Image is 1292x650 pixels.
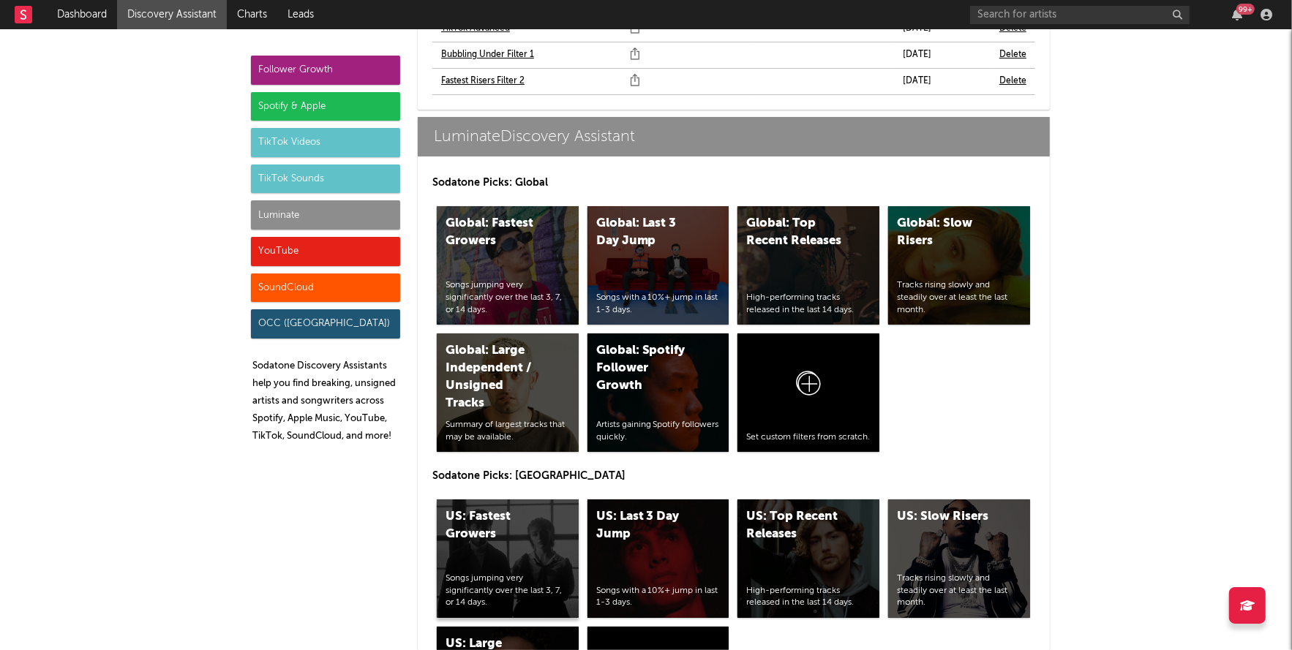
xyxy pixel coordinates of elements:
[251,273,400,303] div: SoundCloud
[746,215,846,250] div: Global: Top Recent Releases
[970,6,1190,24] input: Search for artists
[441,72,525,90] a: Fastest Risers Filter 2
[252,358,400,445] p: Sodatone Discovery Assistants help you find breaking, unsigned artists and songwriters across Spo...
[446,572,570,609] div: Songs jumping very significantly over the last 3, 7, or 14 days.
[251,309,400,339] div: OCC ([GEOGRAPHIC_DATA])
[1236,4,1255,15] div: 99 +
[251,165,400,194] div: TikTok Sounds
[737,206,879,325] a: Global: Top Recent ReleasesHigh-performing tracks released in the last 14 days.
[437,499,579,618] a: US: Fastest GrowersSongs jumping very significantly over the last 3, 7, or 14 days.
[587,499,729,618] a: US: Last 3 Day JumpSongs with a 10%+ jump in last 1-3 days.
[251,200,400,230] div: Luminate
[596,585,721,610] div: Songs with a 10%+ jump in last 1-3 days.
[894,68,991,94] td: [DATE]
[596,292,721,317] div: Songs with a 10%+ jump in last 1-3 days.
[587,333,729,452] a: Global: Spotify Follower GrowthArtists gaining Spotify followers quickly.
[737,333,879,452] a: Set custom filters from scratch.
[446,508,545,543] div: US: Fastest Growers
[894,42,991,68] td: [DATE]
[897,215,996,250] div: Global: Slow Risers
[1232,9,1242,20] button: 99+
[251,92,400,121] div: Spotify & Apple
[746,508,846,543] div: US: Top Recent Releases
[596,215,696,250] div: Global: Last 3 Day Jump
[432,467,1035,485] p: Sodatone Picks: [GEOGRAPHIC_DATA]
[251,128,400,157] div: TikTok Videos
[446,279,570,316] div: Songs jumping very significantly over the last 3, 7, or 14 days.
[991,68,1035,94] td: Delete
[251,237,400,266] div: YouTube
[437,206,579,325] a: Global: Fastest GrowersSongs jumping very significantly over the last 3, 7, or 14 days.
[596,342,696,395] div: Global: Spotify Follower Growth
[897,279,1021,316] div: Tracks rising slowly and steadily over at least the last month.
[897,508,996,526] div: US: Slow Risers
[897,572,1021,609] div: Tracks rising slowly and steadily over at least the last month.
[746,292,871,317] div: High-performing tracks released in the last 14 days.
[446,342,545,412] div: Global: Large Independent / Unsigned Tracks
[746,585,871,610] div: High-performing tracks released in the last 14 days.
[251,56,400,85] div: Follower Growth
[587,206,729,325] a: Global: Last 3 Day JumpSongs with a 10%+ jump in last 1-3 days.
[991,42,1035,68] td: Delete
[441,46,534,64] a: Bubbling Under Filter 1
[418,117,1050,156] a: LuminateDiscovery Assistant
[888,499,1030,618] a: US: Slow RisersTracks rising slowly and steadily over at least the last month.
[446,215,545,250] div: Global: Fastest Growers
[596,419,721,444] div: Artists gaining Spotify followers quickly.
[437,333,579,452] a: Global: Large Independent / Unsigned TracksSummary of largest tracks that may be available.
[746,431,871,444] div: Set custom filters from scratch.
[737,499,879,618] a: US: Top Recent ReleasesHigh-performing tracks released in the last 14 days.
[446,419,570,444] div: Summary of largest tracks that may be available.
[596,508,696,543] div: US: Last 3 Day Jump
[432,174,1035,192] p: Sodatone Picks: Global
[888,206,1030,325] a: Global: Slow RisersTracks rising slowly and steadily over at least the last month.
